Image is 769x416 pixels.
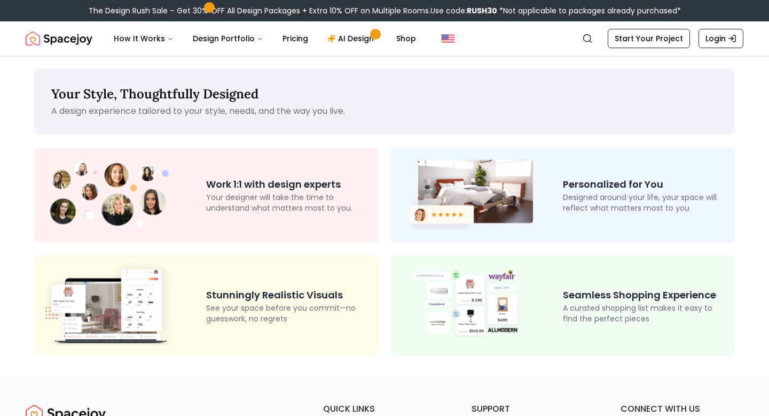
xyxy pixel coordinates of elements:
[26,21,743,56] nav: Global
[184,28,272,49] button: Design Portfolio
[51,86,718,103] p: Your Style, Thoughtfully Designed
[563,177,726,192] p: Personalized for You
[105,28,182,49] button: How It Works
[206,288,370,303] p: Stunningly Realistic Visuals
[206,177,370,192] p: Work 1:1 with design experts
[467,5,497,16] b: RUSH30
[430,5,497,16] span: Use code:
[43,158,176,233] img: Design Experts
[472,403,594,415] h6: support
[105,28,425,49] nav: Main
[608,29,690,48] a: Start Your Project
[388,28,425,49] a: Shop
[206,192,370,213] p: Your designer will take the time to understand what matters most to you.
[399,156,533,234] img: Room Design
[563,192,726,213] p: Designed around your life, your space will reflect what matters most to you
[89,5,681,16] div: The Design Rush Sale – Get 30% OFF All Design Packages + Extra 10% OFF on Multiple Rooms.
[563,288,726,303] p: Seamless Shopping Experience
[442,32,454,45] img: United States
[26,28,92,49] a: Spacejoy
[563,303,726,324] p: A curated shopping list makes it easy to find the perfect pieces
[699,29,743,48] a: Login
[26,28,92,49] img: Spacejoy Logo
[497,5,681,16] span: *Not applicable to packages already purchased*
[621,403,743,415] h6: connect with us
[274,28,317,49] a: Pricing
[43,264,176,346] img: 3D Design
[206,303,370,324] p: See your space before you commit—no guesswork, no regrets
[51,105,718,118] p: A design experience tailored to your style, needs, and the way you live.
[399,268,533,344] img: Shop Design
[319,28,386,49] a: AI Design
[323,403,446,415] h6: quick links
